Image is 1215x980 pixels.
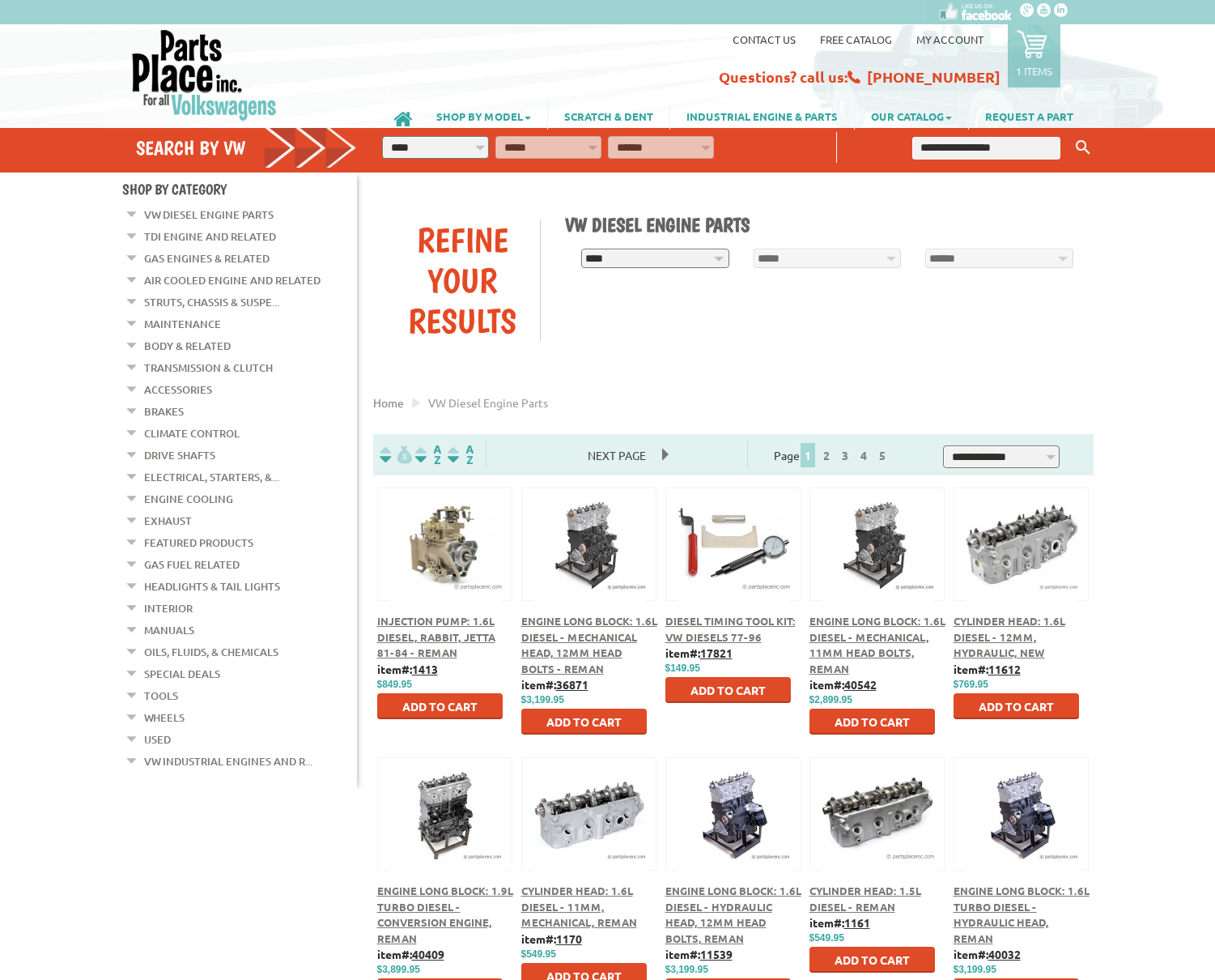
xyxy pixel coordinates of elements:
[665,614,796,644] a: Diesel Timing Tool Kit: VW Diesels 77-96
[733,32,796,46] a: Contact us
[548,102,669,130] a: SCRATCH & DENT
[954,614,1065,659] a: Cylinder Head: 1.6L Diesel - 12mm, Hydraulic, New
[988,662,1021,676] u: 11612
[844,915,870,930] u: 1161
[377,947,444,961] b: item#:
[820,32,892,46] a: Free Catalog
[144,532,253,553] a: Featured Products
[571,443,662,467] span: Next Page
[665,663,700,674] span: $149.95
[556,931,582,946] u: 1170
[665,884,801,945] span: Engine Long Block: 1.6L Diesel - Hydraulic Head, 12mm Head Bolts, Reman
[835,952,910,967] span: Add to Cart
[412,947,444,961] u: 40409
[809,614,945,675] span: Engine Long Block: 1.6L Diesel - Mechanical, 11mm Head Bolts, Reman
[144,335,231,356] a: Body & Related
[412,662,438,676] u: 1413
[690,683,766,697] span: Add to Cart
[809,947,935,973] button: Add to Cart
[377,662,438,676] b: item#:
[144,204,274,225] a: VW Diesel Engine Parts
[521,677,588,692] b: item#:
[144,685,178,706] a: Tools
[809,677,877,692] b: item#:
[969,102,1090,130] a: REQUEST A PART
[844,677,877,692] u: 40542
[809,915,870,930] b: item#:
[665,947,733,961] b: item#:
[546,714,622,729] span: Add to Cart
[700,646,733,660] u: 17821
[377,614,495,659] a: Injection Pump: 1.6L Diesel, Rabbit, Jetta 81-84 - Reman
[377,964,420,975] span: $3,899.95
[521,709,647,735] button: Add to Cart
[144,707,185,728] a: Wheels
[420,102,547,130] a: SHOP BY MODEL
[144,641,278,663] a: Oils, Fluids, & Chemicals
[700,947,733,961] u: 11539
[402,699,478,714] span: Add to Cart
[144,357,273,378] a: Transmission & Clutch
[809,932,844,944] span: $549.95
[521,614,657,675] span: Engine Long Block: 1.6L Diesel - Mechanical Head, 12mm Head Bolts - Reman
[571,448,662,462] a: Next Page
[144,313,221,334] a: Maintenance
[809,709,935,735] button: Add to Cart
[144,379,212,400] a: Accessories
[838,448,852,462] a: 3
[144,467,279,488] a: Electrical, Starters, &...
[144,576,280,597] a: Headlights & Tail Lights
[144,248,270,269] a: Gas Engines & Related
[144,270,321,291] a: Air Cooled Engine and Related
[144,510,192,531] a: Exhaust
[916,32,983,46] a: My Account
[144,729,171,750] a: Used
[412,445,444,464] img: Sort by Headline
[1008,24,1060,87] a: 1 items
[144,401,184,422] a: Brakes
[954,884,1090,945] a: Engine Long Block: 1.6L Turbo Diesel - Hydraulic Head, Reman
[954,662,1021,676] b: item#:
[521,884,637,929] a: Cylinder Head: 1.6L Diesel - 11mm, Mechanical, Reman
[954,964,996,975] span: $3,199.95
[875,448,890,462] a: 5
[1016,64,1052,78] p: 1 items
[1071,134,1095,161] button: Keyword Search
[144,663,220,684] a: Special Deals
[144,620,194,641] a: Manuals
[665,677,791,703] button: Add to Cart
[565,213,1081,236] h1: VW Diesel Engine Parts
[819,448,834,462] a: 2
[556,677,588,692] u: 36871
[809,694,852,705] span: $2,899.95
[801,443,815,467] span: 1
[954,947,1021,961] b: item#:
[979,699,1054,714] span: Add to Cart
[954,693,1079,719] button: Add to Cart
[144,598,193,619] a: Interior
[377,693,503,719] button: Add to Cart
[144,226,276,247] a: TDI Engine and Related
[122,181,357,198] h4: Shop By Category
[835,714,910,729] span: Add to Cart
[373,395,404,410] span: Home
[377,884,513,945] a: Engine Long Block: 1.9L Turbo Diesel - Conversion Engine, Reman
[136,136,358,160] h4: Search by VW
[665,964,708,975] span: $3,199.95
[855,102,968,130] a: OUR CATALOG
[521,694,564,705] span: $3,199.95
[428,395,548,410] span: VW diesel engine parts
[809,884,921,914] a: Cylinder Head: 1.5L Diesel - Reman
[665,646,733,660] b: item#:
[954,679,988,690] span: $769.95
[144,292,279,313] a: Struts, Chassis & Suspe...
[747,441,917,468] div: Page
[988,947,1021,961] u: 40032
[670,102,854,130] a: INDUSTRIAL ENGINE & PARTS
[144,488,233,509] a: Engine Cooling
[385,219,541,341] div: Refine Your Results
